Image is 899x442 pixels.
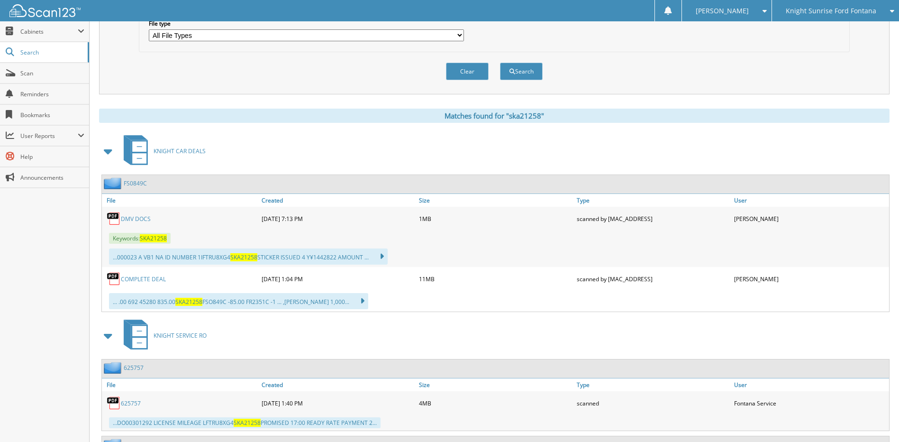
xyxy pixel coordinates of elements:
[149,19,464,28] label: File type
[574,269,732,288] div: scanned by [MAC_ADDRESS]
[732,209,889,228] div: [PERSON_NAME]
[118,317,207,354] a: KNIGHT SERVICE RO
[104,362,124,374] img: folder2.png
[574,378,732,391] a: Type
[230,253,257,261] span: SKA21258
[446,63,489,80] button: Clear
[109,249,388,265] div: ...000023 A VB1 NA ID NUMBER 1IFTRU8XG4 STICKER ISSUED 4 Y¥1442822 AMOUNT ...
[175,298,202,306] span: SKA21258
[20,28,78,36] span: Cabinets
[786,8,876,14] span: Knight Sunrise Ford Fontana
[121,275,166,283] a: COMPLETE DEAL
[20,153,84,161] span: Help
[124,364,144,372] a: 625757
[121,399,141,407] a: 625757
[154,331,207,340] span: KNIGHT SERVICE RO
[109,293,368,309] div: ... .00 692 45280 835.00 FSO849C -85.00 FR2351C -1 ... ,[PERSON_NAME] 1,000...
[109,417,381,428] div: ...DO00301292 LICENSE MILEAGE LFTRU8XG4 PROMISED 17:00 READY RATE PAYMENT 2...
[574,194,732,207] a: Type
[259,378,417,391] a: Created
[259,394,417,413] div: [DATE] 1:40 PM
[140,234,167,242] span: SKA21258
[104,177,124,189] img: folder2.png
[417,194,574,207] a: Size
[259,194,417,207] a: Created
[20,132,78,140] span: User Reports
[500,63,543,80] button: Search
[107,272,121,286] img: PDF.png
[118,132,206,170] a: KNIGHT CAR DEALS
[107,396,121,410] img: PDF.png
[417,209,574,228] div: 1MB
[259,209,417,228] div: [DATE] 7:13 PM
[20,111,84,119] span: Bookmarks
[417,269,574,288] div: 11MB
[20,90,84,98] span: Reminders
[109,233,171,244] span: Keywords:
[259,269,417,288] div: [DATE] 1:04 PM
[20,48,83,56] span: Search
[574,209,732,228] div: scanned by [MAC_ADDRESS]
[732,194,889,207] a: User
[732,394,889,413] div: Fontana Service
[234,419,261,427] span: SKA21258
[9,4,81,17] img: scan123-logo-white.svg
[20,174,84,182] span: Announcements
[124,179,147,187] a: FS0849C
[154,147,206,155] span: KNIGHT CAR DEALS
[102,194,259,207] a: File
[417,394,574,413] div: 4MB
[417,378,574,391] a: Size
[732,269,889,288] div: [PERSON_NAME]
[99,109,890,123] div: Matches found for "ska21258"
[852,396,899,442] iframe: Chat Widget
[696,8,749,14] span: [PERSON_NAME]
[20,69,84,77] span: Scan
[732,378,889,391] a: User
[107,212,121,226] img: PDF.png
[574,394,732,413] div: scanned
[102,378,259,391] a: File
[121,215,151,223] a: DMV DOCS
